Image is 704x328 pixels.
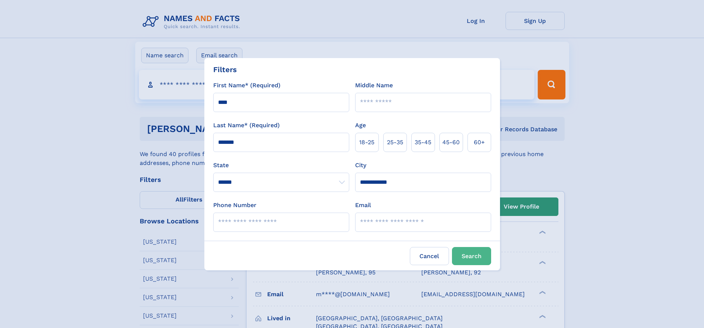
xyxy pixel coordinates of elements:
[355,161,366,170] label: City
[359,138,374,147] span: 18‑25
[415,138,431,147] span: 35‑45
[213,81,280,90] label: First Name* (Required)
[410,247,449,265] label: Cancel
[355,121,366,130] label: Age
[213,64,237,75] div: Filters
[387,138,403,147] span: 25‑35
[474,138,485,147] span: 60+
[442,138,460,147] span: 45‑60
[213,201,256,210] label: Phone Number
[213,121,280,130] label: Last Name* (Required)
[355,81,393,90] label: Middle Name
[213,161,349,170] label: State
[452,247,491,265] button: Search
[355,201,371,210] label: Email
